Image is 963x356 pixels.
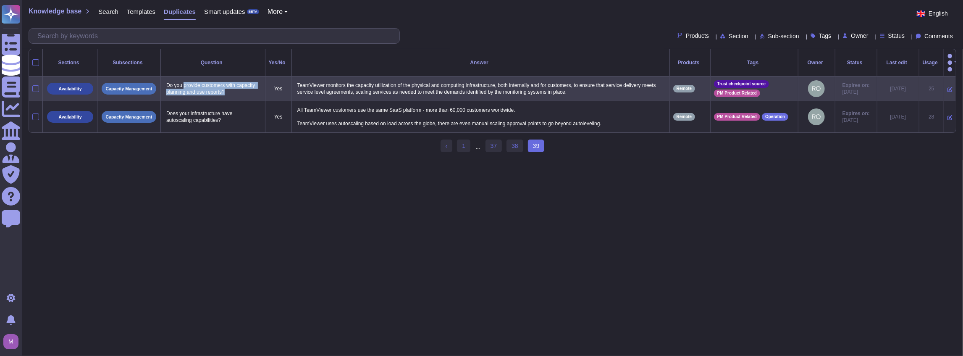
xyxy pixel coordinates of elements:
p: Availability [58,87,81,91]
span: Duplicates [164,8,196,15]
span: Templates [127,8,155,15]
span: ‹ [446,142,448,149]
div: Usage [923,60,940,65]
span: [DATE] [842,89,870,95]
span: More [268,8,283,15]
p: Do you provide customers with capacity planning and use reports? [164,80,262,98]
div: Answer [295,60,666,65]
span: English [929,11,948,16]
div: Sections [46,60,94,65]
p: TeamViewer monitors the capacity utilization of the physical and computing infrastructure, both i... [295,80,666,98]
div: Owner [802,60,832,65]
img: user [3,334,18,349]
div: 25 [923,85,940,92]
input: Search by keywords [33,29,399,43]
div: Subsections [101,60,157,65]
p: Yes [269,85,288,92]
span: 39 [528,140,545,152]
img: en [917,11,925,17]
div: Last edit [881,60,916,65]
div: Tags [714,60,795,65]
div: [DATE] [881,85,916,92]
p: All TeamViewer customers use the same SaaS platform - more than 60,000 customers worldwide. TeamV... [295,105,666,129]
div: Status [839,60,874,65]
a: 37 [485,140,502,152]
a: 1 [457,140,470,152]
span: PM Product Related [717,115,757,119]
span: Remote [677,87,692,91]
img: user [808,108,825,125]
p: Yes [269,113,288,120]
span: Comments [924,33,953,39]
span: Status [888,33,905,39]
span: [DATE] [842,117,870,124]
p: Does your infrastructure have autoscaling capabilities? [164,108,262,126]
div: 28 [923,113,940,120]
button: More [268,8,288,15]
span: Trust checkpoint source [717,82,766,86]
p: Capacity Management [106,115,152,119]
a: 38 [506,140,523,152]
div: Question [164,60,262,65]
span: Knowledge base [29,8,81,15]
span: Search [98,8,118,15]
span: Expires on: [842,82,870,89]
div: ... [475,140,481,153]
img: user [808,80,825,97]
span: Smart updates [204,8,245,15]
span: Operation [765,115,785,119]
span: Sub-section [768,33,799,39]
div: BETA [247,9,259,14]
p: Availability [58,115,81,119]
span: Remote [677,115,692,119]
span: Section [729,33,748,39]
div: [DATE] [881,113,916,120]
p: Capacity Management [106,87,152,91]
span: Tags [819,33,832,39]
span: Products [686,33,709,39]
span: Expires on: [842,110,870,117]
div: Products [673,60,707,65]
button: user [2,332,24,351]
div: Yes/No [269,60,288,65]
span: PM Product Related [717,91,757,95]
span: Owner [851,33,868,39]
